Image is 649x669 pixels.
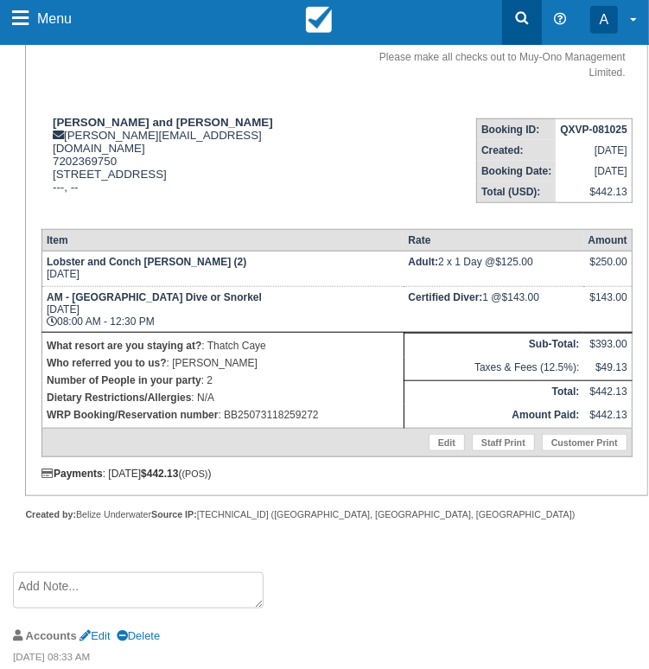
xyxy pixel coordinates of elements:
strong: AM - [GEOGRAPHIC_DATA] Dive or Snorkel [47,291,262,303]
p: : N/A [47,389,399,406]
small: (POS) [182,468,208,479]
th: Amount [583,230,632,252]
div: : [DATE] ( ) [41,468,633,480]
em: [DATE] 08:33 AM [13,650,636,669]
p: : [PERSON_NAME] [47,354,399,372]
td: [DATE] [556,140,632,161]
p: : 2 [47,372,399,389]
strong: Lobster and Conch [PERSON_NAME] (2) [47,256,246,268]
img: checkfront-main-nav-mini-logo.png [306,7,332,33]
p: : Thatch Caye [47,337,399,354]
td: $393.00 [583,334,632,357]
strong: Created by: [25,509,76,519]
td: [DATE] [41,252,404,287]
div: $250.00 [588,256,627,282]
a: Edit [429,434,465,451]
strong: Dietary Restrictions/Allergies [47,392,191,404]
td: 2 x 1 Day @ [404,252,583,287]
th: Sub-Total: [404,334,583,357]
td: 1 @ [404,287,583,333]
strong: QXVP-081025 [560,124,627,136]
a: Delete [117,629,160,642]
td: [DATE] [556,161,632,182]
strong: $442.13 [141,468,178,480]
span: $143.00 [502,291,539,303]
th: Rate [404,230,583,252]
th: Created: [477,140,557,161]
a: Customer Print [542,434,627,451]
td: [DATE] 08:00 AM - 12:30 PM [41,287,404,333]
i: Help [554,13,566,25]
td: $442.13 [556,182,632,203]
div: $143.00 [588,291,627,317]
strong: Payments [41,468,103,480]
a: Edit [80,629,110,642]
th: Amount Paid: [404,405,583,428]
td: $442.13 [583,381,632,405]
strong: Accounts [26,629,77,642]
td: $49.13 [583,357,632,380]
th: Total (USD): [477,182,557,203]
strong: Certified Diver [408,291,482,303]
th: Booking ID: [477,118,557,140]
td: Taxes & Fees (12.5%): [404,357,583,380]
strong: [PERSON_NAME] and [PERSON_NAME] [53,116,273,129]
th: Item [41,230,404,252]
p: : BB25073118259272 [47,406,399,424]
strong: Who referred you to us? [47,357,167,369]
div: A [590,6,618,34]
strong: WRP Booking/Reservation number [47,409,218,421]
strong: Number of People in your party [47,374,201,386]
th: Total: [404,381,583,405]
strong: Source IP: [151,509,197,519]
strong: What resort are you staying at? [47,340,201,352]
span: $125.00 [495,256,532,268]
th: Booking Date: [477,161,557,182]
td: $442.13 [583,405,632,428]
div: [PERSON_NAME][EMAIL_ADDRESS][DOMAIN_NAME] 7202369750 [STREET_ADDRESS] ---, -- [41,116,343,215]
div: Belize Underwater [TECHNICAL_ID] ([GEOGRAPHIC_DATA], [GEOGRAPHIC_DATA], [GEOGRAPHIC_DATA]) [25,508,648,521]
strong: Adult [408,256,438,268]
a: Staff Print [472,434,535,451]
